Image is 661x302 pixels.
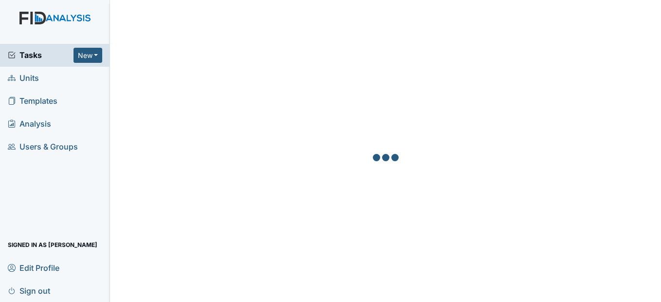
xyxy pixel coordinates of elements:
[8,49,73,61] a: Tasks
[8,71,39,86] span: Units
[73,48,103,63] button: New
[8,283,50,298] span: Sign out
[8,116,51,132] span: Analysis
[8,237,97,252] span: Signed in as [PERSON_NAME]
[8,139,78,154] span: Users & Groups
[8,94,57,109] span: Templates
[8,260,59,275] span: Edit Profile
